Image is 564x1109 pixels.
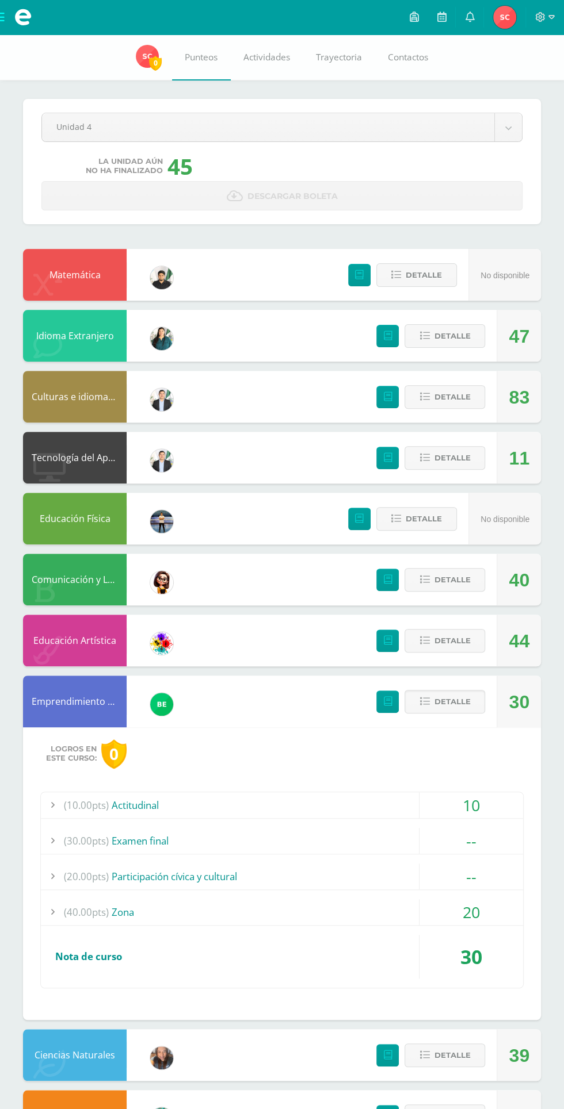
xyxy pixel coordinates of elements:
[481,515,529,524] span: No disponible
[243,51,290,63] span: Actividades
[420,935,523,978] div: 30
[23,615,127,666] div: Educación Artística
[150,571,173,594] img: cddb2fafc80e4a6e526b97ae3eca20ef.png
[23,493,127,544] div: Educación Física
[316,51,362,63] span: Trayectoria
[509,432,529,484] div: 11
[420,792,523,818] div: 10
[150,510,173,533] img: bde165c00b944de6c05dcae7d51e2fcc.png
[434,325,470,347] span: Detalle
[375,34,441,80] a: Contactos
[41,899,523,925] div: Zona
[64,828,109,854] span: (30.00pts)
[41,828,523,854] div: Examen final
[150,449,173,472] img: aa2172f3e2372f881a61fb647ea0edf1.png
[434,630,470,651] span: Detalle
[405,385,485,409] button: Detalle
[509,310,529,362] div: 47
[23,249,127,301] div: Matemática
[41,864,523,889] div: Participación cívica y cultural
[172,34,231,80] a: Punteos
[420,828,523,854] div: --
[405,324,485,348] button: Detalle
[303,34,375,80] a: Trayectoria
[149,56,162,70] span: 0
[23,554,127,605] div: Comunicación y Lenguaje L1
[150,266,173,289] img: a5e710364e73df65906ee1fa578590e2.png
[376,507,457,531] button: Detalle
[434,569,470,590] span: Detalle
[185,51,218,63] span: Punteos
[56,113,480,140] span: Unidad 4
[64,864,109,889] span: (20.00pts)
[509,554,529,606] div: 40
[55,950,122,963] span: Nota de curso
[434,1045,470,1066] span: Detalle
[23,676,127,727] div: Emprendimiento para la Productividad y Desarrollo
[167,151,193,181] div: 45
[231,34,303,80] a: Actividades
[509,676,529,728] div: 30
[509,1030,529,1081] div: 39
[405,568,485,592] button: Detalle
[405,446,485,470] button: Detalle
[86,157,163,175] span: La unidad aún no ha finalizado
[434,386,470,408] span: Detalle
[406,508,442,529] span: Detalle
[150,327,173,350] img: f58bb6038ea3a85f08ed05377cd67300.png
[493,6,516,29] img: f25239f7c825e180454038984e453cce.png
[376,263,457,287] button: Detalle
[247,182,338,210] span: Descargar boleta
[150,632,173,655] img: d0a5be8572cbe4fc9d9d910beeabcdaa.png
[509,371,529,423] div: 83
[405,1043,485,1067] button: Detalle
[405,629,485,653] button: Detalle
[64,899,109,925] span: (40.00pts)
[434,447,470,469] span: Detalle
[150,693,173,716] img: b85866ae7f275142dc9a325ef37a630d.png
[136,45,159,68] img: f25239f7c825e180454038984e453cce.png
[46,745,97,763] span: Logros en este curso:
[64,792,109,818] span: (10.00pts)
[101,739,127,769] div: 0
[150,1046,173,1069] img: 8286b9a544571e995a349c15127c7be6.png
[23,310,127,362] div: Idioma Extranjero
[509,615,529,667] div: 44
[405,690,485,713] button: Detalle
[420,899,523,925] div: 20
[481,271,529,280] span: No disponible
[23,432,127,483] div: Tecnología del Aprendizaje y Comunicación
[406,264,442,286] span: Detalle
[420,864,523,889] div: --
[23,1029,127,1081] div: Ciencias Naturales
[23,371,127,423] div: Culturas e idiomas mayas Garífuna y Xinca L2
[41,792,523,818] div: Actitudinal
[434,691,470,712] span: Detalle
[42,113,522,141] a: Unidad 4
[150,388,173,411] img: aa2172f3e2372f881a61fb647ea0edf1.png
[388,51,428,63] span: Contactos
